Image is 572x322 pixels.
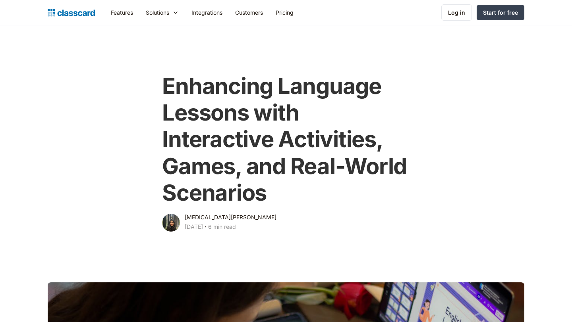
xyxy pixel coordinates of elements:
[441,4,472,21] a: Log in
[48,7,95,18] a: home
[146,8,169,17] div: Solutions
[162,73,410,206] h1: Enhancing Language Lessons with Interactive Activities, Games, and Real-World Scenarios
[185,213,276,222] div: [MEDICAL_DATA][PERSON_NAME]
[229,4,269,21] a: Customers
[203,222,208,233] div: ‧
[269,4,300,21] a: Pricing
[448,8,465,17] div: Log in
[185,222,203,232] div: [DATE]
[104,4,139,21] a: Features
[208,222,236,232] div: 6 min read
[139,4,185,21] div: Solutions
[185,4,229,21] a: Integrations
[483,8,518,17] div: Start for free
[477,5,524,20] a: Start for free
